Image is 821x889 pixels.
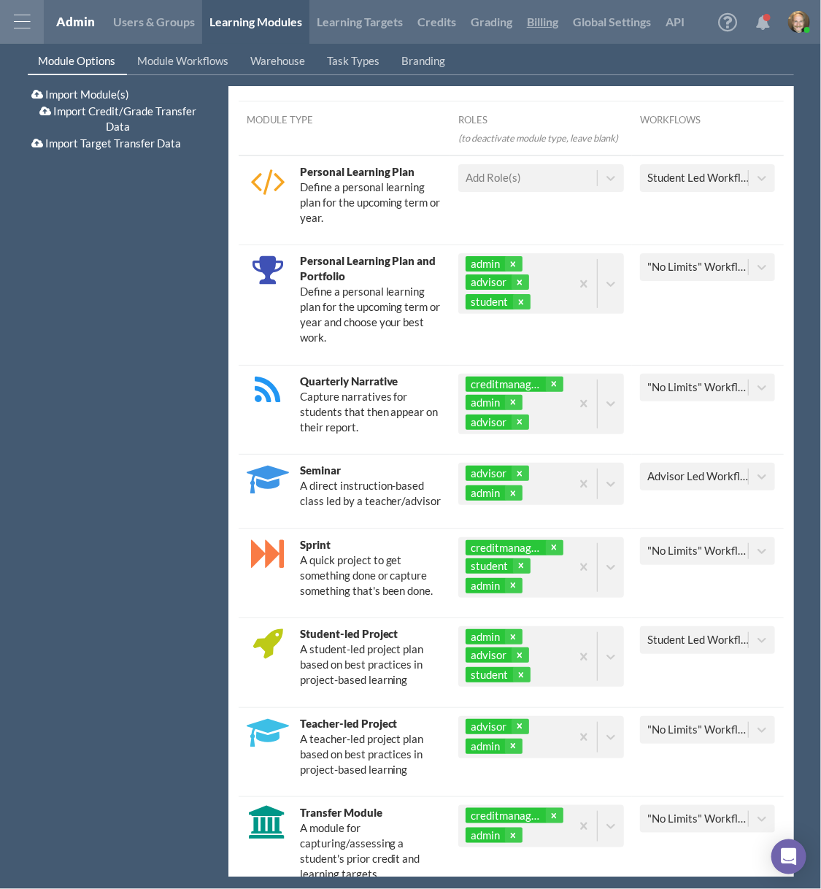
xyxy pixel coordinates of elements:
[391,47,457,75] a: Branding
[466,558,513,574] div: student
[466,395,505,410] div: admin
[466,377,546,392] div: creditmanager
[46,88,130,101] span: Import Module(s)
[466,256,505,272] div: admin
[300,478,442,509] p: A direct instruction-based class led by a teacher/advisor
[300,806,382,819] strong: Transfer Module
[466,828,505,843] div: admin
[300,553,442,599] p: A quick project to get something done or capture something that's been done.
[300,389,442,435] p: Capture narratives for students that then appear on their report.
[458,114,487,126] span: Roles
[647,722,749,737] div: "No Limits" Workflow (Default)
[402,54,446,67] span: Branding
[300,165,415,178] strong: Personal Learning Plan
[46,136,182,150] span: Import Target Transfer Data
[300,374,398,388] strong: Quarterly Narrative
[247,114,313,126] span: Module Type
[53,104,196,133] span: Import Credit/Grade Transfer Data
[647,170,749,185] div: Student Led Workflow
[771,839,806,874] div: Open Intercom Messenger
[300,627,398,640] strong: Student-led Project
[240,47,317,75] a: Warehouse
[640,114,701,126] span: Workflows
[466,808,546,823] div: creditmanager
[466,578,505,593] div: admin
[466,274,512,290] div: advisor
[300,284,442,345] p: Define a personal learning plan for the upcoming term or year and choose your best work.
[138,54,229,67] span: Module Workflows
[300,538,331,551] strong: Sprint
[466,415,512,430] div: advisor
[251,54,306,67] span: Warehouse
[647,633,749,648] div: Student Led Workflow
[647,469,749,485] div: Advisor Led Workflow
[56,14,95,29] a: Admin
[647,812,749,827] div: "No Limits" Workflow (Default)
[466,647,512,663] div: advisor
[458,132,618,144] em: (to deactivate module type, leave blank)
[466,719,512,734] div: advisor
[466,629,505,644] div: admin
[647,380,749,395] div: "No Limits" Workflow (Default)
[300,180,442,226] p: Define a personal learning plan for the upcoming term or year.
[466,485,505,501] div: admin
[466,294,513,309] div: student
[466,540,546,555] div: creditmanager
[317,47,391,75] a: Task Types
[466,667,513,682] div: student
[300,254,436,282] strong: Personal Learning Plan and Portfolio
[466,739,505,754] div: admin
[300,820,442,882] p: A module for capturing/assessing a student's prior credit and learning targets
[647,543,749,558] div: "No Limits" Workflow (Default)
[466,170,521,185] div: Add Role(s)
[300,731,442,777] p: A teacher-led project plan based on best practices in project-based learning
[28,103,209,135] button: Import Credit/Grade Transfer Data
[300,463,341,477] strong: Seminar
[328,54,380,67] span: Task Types
[300,642,442,688] p: A student-led project plan based on best practices in project-based learning
[39,54,116,67] span: Module Options
[788,11,810,33] img: image
[28,86,134,103] button: Import Module(s)
[647,260,749,275] div: "No Limits" Workflow (Default)
[466,466,512,481] div: advisor
[300,717,398,730] strong: Teacher-led Project
[28,47,127,75] a: Module Options
[127,47,240,75] a: Module Workflows
[28,135,186,152] button: Import Target Transfer Data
